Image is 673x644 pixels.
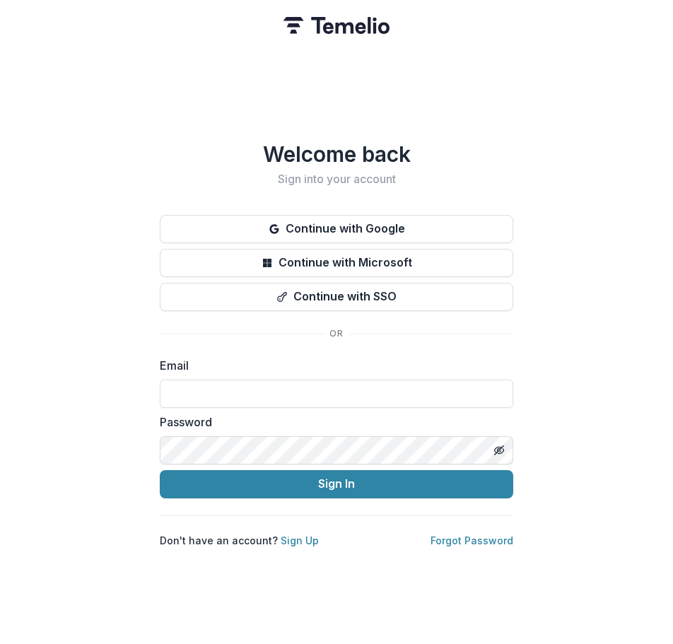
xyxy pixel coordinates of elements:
p: Don't have an account? [160,533,319,548]
button: Continue with Google [160,215,513,243]
h2: Sign into your account [160,172,513,186]
button: Sign In [160,470,513,498]
img: Temelio [283,17,390,34]
button: Continue with Microsoft [160,249,513,277]
button: Toggle password visibility [488,439,510,462]
button: Continue with SSO [160,283,513,311]
a: Forgot Password [431,534,513,546]
a: Sign Up [281,534,319,546]
label: Password [160,414,505,431]
h1: Welcome back [160,141,513,167]
label: Email [160,357,505,374]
